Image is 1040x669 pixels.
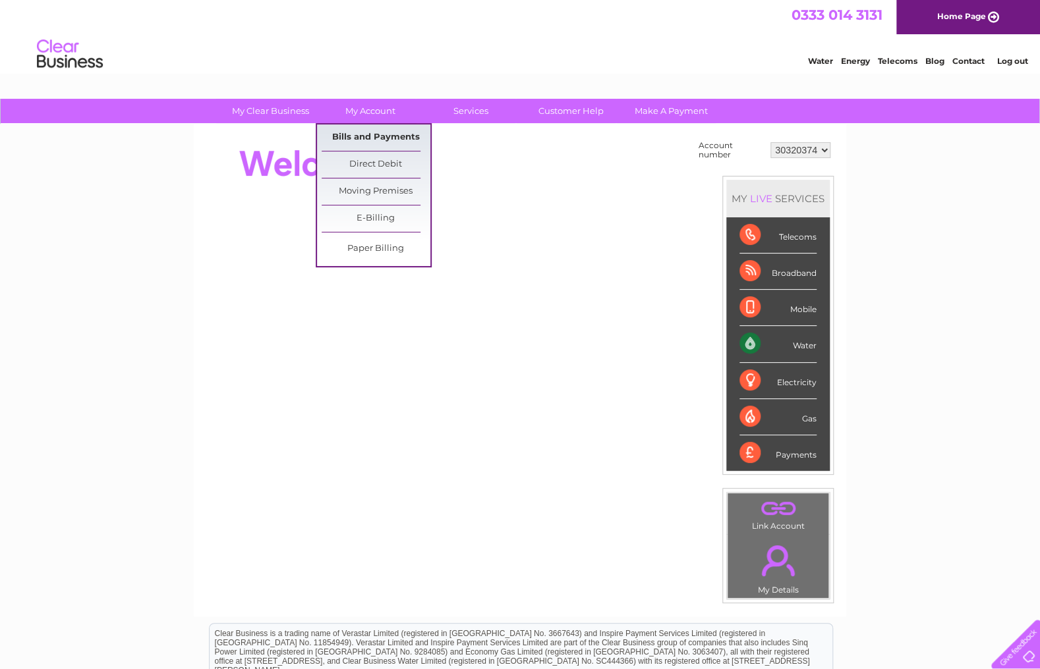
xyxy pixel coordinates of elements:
[841,56,870,66] a: Energy
[808,56,833,66] a: Water
[417,99,525,123] a: Services
[952,56,985,66] a: Contact
[997,56,1027,66] a: Log out
[739,290,817,326] div: Mobile
[739,435,817,471] div: Payments
[792,7,882,23] a: 0333 014 3131
[731,496,825,520] a: .
[617,99,726,123] a: Make A Payment
[727,534,829,599] td: My Details
[731,537,825,583] a: .
[739,254,817,290] div: Broadband
[216,99,325,123] a: My Clear Business
[322,151,430,178] a: Direct Debit
[322,178,430,205] a: Moving Premises
[36,34,103,74] img: logo.png
[517,99,625,123] a: Customer Help
[322,124,430,151] a: Bills and Payments
[878,56,917,66] a: Telecoms
[727,493,829,534] td: Link Account
[739,326,817,362] div: Water
[739,217,817,254] div: Telecoms
[322,236,430,262] a: Paper Billing
[210,7,832,64] div: Clear Business is a trading name of Verastar Limited (registered in [GEOGRAPHIC_DATA] No. 3667643...
[726,180,830,217] div: MY SERVICES
[695,138,767,163] td: Account number
[316,99,425,123] a: My Account
[322,205,430,232] a: E-Billing
[747,192,775,205] div: LIVE
[739,399,817,435] div: Gas
[925,56,944,66] a: Blog
[739,363,817,399] div: Electricity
